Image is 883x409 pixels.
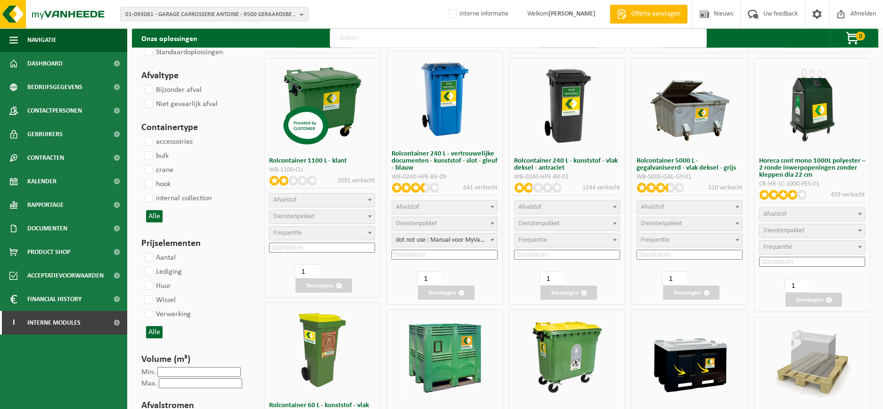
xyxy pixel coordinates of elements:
button: Toevoegen [785,293,842,307]
img: WB-0060-HPE-GN-50 [282,310,362,390]
span: Frequentie [763,244,792,251]
img: PB-LB-0680-HPE-BK-11 [650,317,730,397]
h2: Onze oplossingen [132,29,207,48]
img: LP-PA-00000-WDN-11 [772,324,852,404]
p: 1244 verkocht [582,183,620,193]
span: Afvalstof [518,204,541,211]
input: 1 [662,271,686,286]
div: WB-0240-HPE-BE-09 [392,174,498,180]
button: Toevoegen [663,34,719,48]
label: Standaardoplossingen [143,45,223,59]
span: Documenten [27,217,67,240]
button: Toevoegen [540,286,597,300]
span: 01-093081 - GARAGE CARROSSERIE ANTOINE - 9500 GERAARDSBERGEN, [STREET_ADDRESS] [125,8,296,22]
div: WB-0240-HPE-BK-01 [514,174,620,180]
span: Dienstenpakket [273,213,315,220]
button: Toevoegen [418,286,474,300]
span: 0 [856,32,865,41]
span: Afvalstof [273,196,296,204]
img: PB-HB-1400-HPE-GN-01 [405,317,485,397]
label: internal collection [143,191,212,205]
input: Startdatum [759,257,865,267]
label: crane [143,163,173,177]
img: WB-5000-GAL-GY-01 [650,65,730,146]
span: Dashboard [27,52,63,75]
span: Gebruikers [27,123,63,146]
img: CR-HR-1C-1000-PES-01 [772,65,852,146]
h3: Prijselementen [141,237,247,251]
h3: Rolcontainer 240 L - vertrouwelijke documenten - kunststof - slot - gleuf - blauw [392,150,498,172]
button: Alle [146,326,163,338]
img: WB-0240-HPE-BK-01 [527,65,607,146]
h3: Volume (m³) [141,352,247,367]
div: CR-HR-1C-1000-PES-01 [759,181,865,188]
h3: Horeca cont mono 1000L polyester – 2 ronde inwerpopeningen zonder kleppen dia 22 cm [759,157,865,179]
button: Toevoegen [295,34,352,48]
input: 1 [417,271,441,286]
span: Interne modules [27,311,81,335]
span: Contactpersonen [27,99,82,123]
h3: Rolcontainer 240 L - kunststof - vlak deksel - antraciet [514,157,620,172]
span: Acceptatievoorwaarden [27,264,104,287]
label: Niet gevaarlijk afval [143,97,218,111]
button: Toevoegen [663,286,719,300]
img: WB-0240-HPE-BE-09 [405,58,485,139]
input: 1 [294,264,319,278]
span: dot not use : Manual voor MyVanheede [392,233,498,247]
span: Navigatie [27,28,57,52]
span: Frequentie [641,237,670,244]
strong: [PERSON_NAME] [548,10,596,17]
label: Aantal [143,251,176,265]
label: accessoiries [143,135,193,149]
label: Min. [141,368,155,376]
label: hook [143,177,171,191]
span: Frequentie [518,237,547,244]
input: 1 [540,271,564,286]
span: I [9,311,18,335]
label: Lediging [143,265,182,279]
span: Afvalstof [396,204,419,211]
span: Frequentie [273,229,302,237]
span: dot not use : Manual voor MyVanheede [392,234,497,247]
label: Bijzonder afval [143,83,202,97]
input: 1 [785,278,809,293]
span: Afvalstof [641,204,664,211]
span: Product Shop [27,240,70,264]
img: WB-1100-CU [282,65,362,146]
input: Startdatum [269,243,375,253]
input: Startdatum [637,250,743,260]
button: Alle [146,210,163,222]
span: Dienstenpakket [396,220,437,227]
span: Kalender [27,170,57,193]
label: Huur [143,279,171,293]
p: 459 verkocht [831,190,865,200]
h3: Containertype [141,121,247,135]
span: Contracten [27,146,64,170]
span: Afvalstof [763,211,786,218]
span: Offerte aanvragen [629,9,683,19]
p: 641 verkocht [463,183,498,193]
span: Dienstenpakket [518,220,560,227]
span: Rapportage [27,193,64,217]
button: Toevoegen [295,278,352,293]
h3: Rolcontainer 5000 L - gegalvaniseerd - vlak deksel - grijs [637,157,743,172]
label: Interne informatie [446,7,508,21]
label: Max. [141,380,157,387]
span: Dienstenpakket [641,220,682,227]
span: Bedrijfsgegevens [27,75,82,99]
label: bulk [143,149,169,163]
button: 01-093081 - GARAGE CARROSSERIE ANTOINE - 9500 GERAARDSBERGEN, [STREET_ADDRESS] [120,7,309,21]
img: WB-0770-HPE-GN-50 [527,317,607,397]
span: Dienstenpakket [763,227,805,234]
p: 2091 verkocht [337,176,375,186]
div: WB-1100-CU [269,167,375,173]
h3: Rolcontainer 1100 L - klant [269,157,375,164]
button: 0 [830,29,877,48]
a: Offerte aanvragen [610,5,687,24]
label: Verwerking [143,307,191,321]
label: Wissel [143,293,176,307]
input: Zoeken [330,29,707,48]
div: WB-5000-GAL-GY-01 [637,174,743,180]
span: Financial History [27,287,82,311]
button: Toevoegen [785,34,842,48]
